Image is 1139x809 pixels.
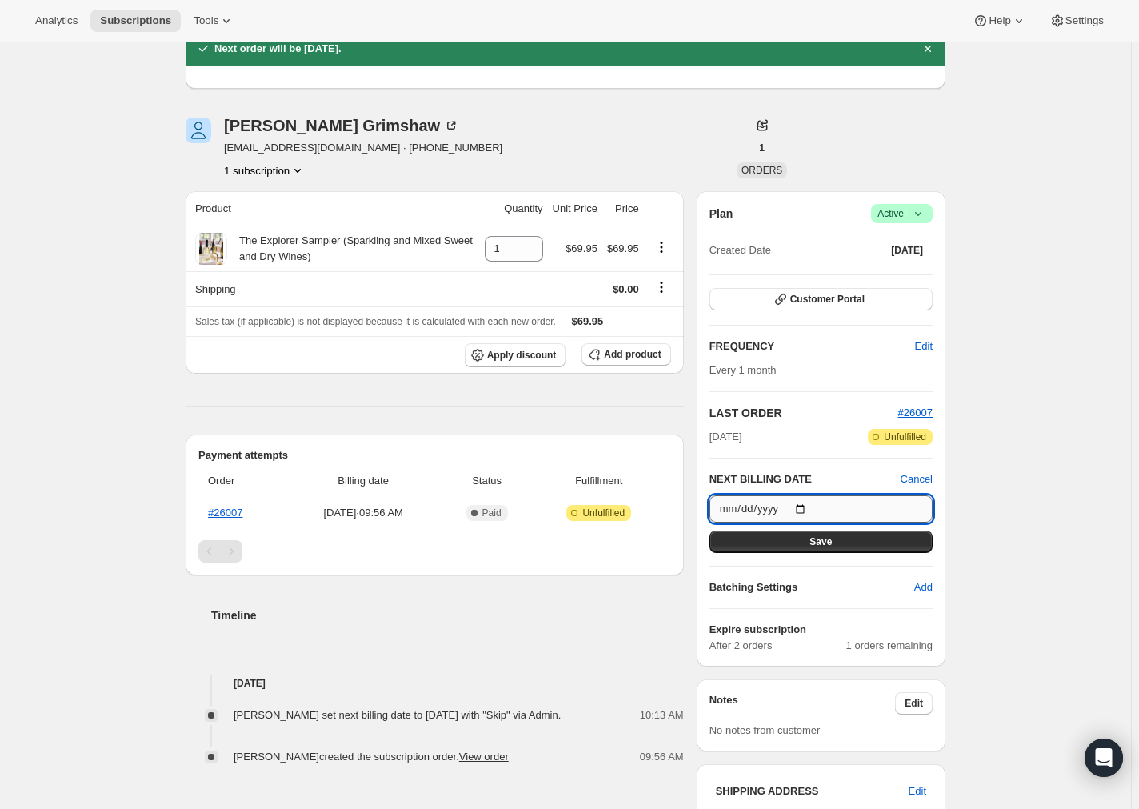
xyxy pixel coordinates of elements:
div: Open Intercom Messenger [1085,739,1123,777]
th: Quantity [480,191,548,226]
button: Add [905,575,942,600]
span: [PERSON_NAME] created the subscription order. [234,751,509,763]
span: Status [446,473,527,489]
h2: Payment attempts [198,447,671,463]
h6: Batching Settings [709,579,914,595]
span: [EMAIL_ADDRESS][DOMAIN_NAME] · [PHONE_NUMBER] [224,140,502,156]
button: Edit [899,779,936,804]
button: [DATE] [881,239,933,262]
h3: SHIPPING ADDRESS [716,783,909,799]
span: Edit [905,697,923,710]
span: Subscriptions [100,14,171,27]
button: Tools [184,10,244,32]
button: Add product [581,343,670,366]
span: Save [809,535,832,548]
button: Analytics [26,10,87,32]
button: Product actions [224,162,306,178]
th: Unit Price [548,191,602,226]
span: Settings [1065,14,1104,27]
span: Active [877,206,926,222]
h6: Expire subscription [709,622,933,638]
span: 1 orders remaining [846,638,933,654]
h4: [DATE] [186,675,684,691]
h3: Notes [709,692,896,715]
span: Every 1 month [709,364,777,376]
h2: FREQUENCY [709,338,915,354]
span: Created Date [709,242,771,258]
span: 09:56 AM [640,749,684,765]
button: Shipping actions [649,278,674,296]
a: View order [459,751,509,763]
span: [DATE] [891,244,923,257]
span: $69.95 [572,315,604,327]
button: Customer Portal [709,288,933,310]
span: $69.95 [566,242,597,254]
a: #26007 [208,507,242,519]
th: Order [198,463,285,499]
span: $69.95 [607,242,639,254]
div: The Explorer Sampler (Sparkling and Mixed Sweet and Dry Wines) [227,233,475,265]
span: Customer Portal [790,293,865,306]
span: No notes from customer [709,724,821,736]
span: Analytics [35,14,78,27]
span: Paid [482,507,502,519]
span: | [908,207,910,220]
button: Settings [1040,10,1113,32]
span: Add [914,579,933,595]
th: Product [186,191,480,226]
span: [DATE] · 09:56 AM [290,505,437,521]
span: Unfulfilled [884,431,926,443]
button: Subscriptions [90,10,181,32]
span: [PERSON_NAME] set next billing date to [DATE] with "Skip" via Admin. [234,709,561,721]
button: 1 [749,137,774,159]
span: After 2 orders [709,638,846,654]
button: Apply discount [465,343,566,367]
h2: NEXT BILLING DATE [709,471,901,487]
button: #26007 [898,405,933,421]
button: Help [963,10,1036,32]
button: Save [709,531,933,553]
button: Cancel [901,471,933,487]
th: Price [602,191,644,226]
h2: Plan [709,206,733,222]
span: ORDERS [741,165,782,176]
span: Fulfillment [537,473,661,489]
th: Shipping [186,271,480,306]
button: Edit [895,692,933,715]
span: Tools [194,14,218,27]
span: Billing date [290,473,437,489]
h2: Next order will be [DATE]. [214,41,342,57]
span: 10:13 AM [640,707,684,723]
span: Dawn Grimshaw [186,118,211,143]
button: Product actions [649,238,674,256]
span: Edit [909,783,926,799]
h2: LAST ORDER [709,405,898,421]
span: Apply discount [487,349,557,362]
div: [PERSON_NAME] Grimshaw [224,118,459,134]
span: [DATE] [709,429,742,445]
span: Help [989,14,1010,27]
span: $0.00 [613,283,639,295]
span: Edit [915,338,933,354]
h2: Timeline [211,607,684,623]
span: Add product [604,348,661,361]
nav: Pagination [198,540,671,563]
a: #26007 [898,407,933,419]
span: Unfulfilled [582,507,625,519]
span: 1 [759,142,765,154]
button: Dismiss notification [917,38,939,60]
span: Sales tax (if applicable) is not displayed because it is calculated with each new order. [195,316,556,327]
button: Edit [905,334,942,359]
